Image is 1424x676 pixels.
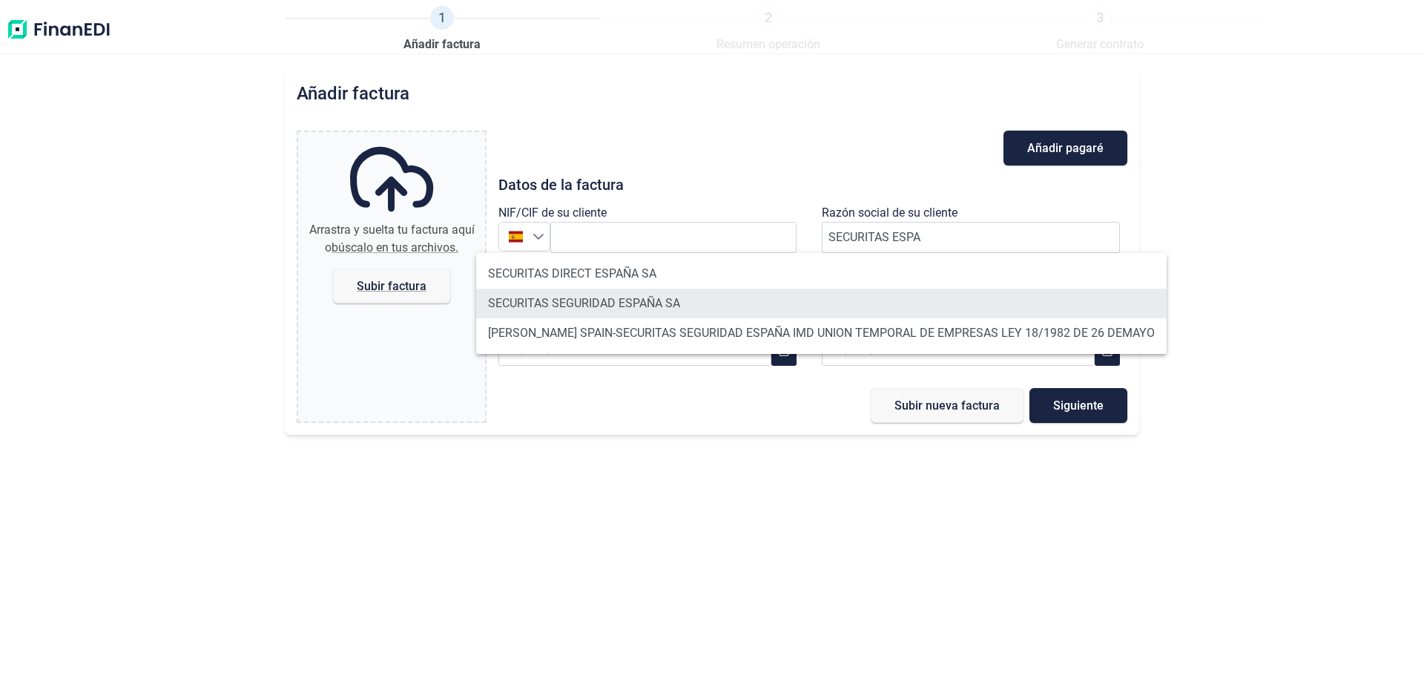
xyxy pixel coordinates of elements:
[403,36,481,53] span: Añadir factura
[498,177,1127,192] h3: Datos de la factura
[476,318,1167,348] li: [PERSON_NAME] SPAIN-SECURITAS SEGURIDAD ESPAÑA IMD UNION TEMPORAL DE EMPRESAS LEY 18/1982 DE 26 D...
[1003,131,1127,165] button: Añadir pagaré
[533,223,550,251] div: Seleccione un país
[822,204,957,222] label: Razón social de su cliente
[871,388,1023,423] button: Subir nueva factura
[1027,142,1104,154] span: Añadir pagaré
[403,6,481,53] a: 1Añadir factura
[476,259,1167,289] li: SECURITAS DIRECT ESPAÑA SA
[1053,400,1104,411] span: Siguiente
[509,229,523,243] img: ES
[332,240,458,255] span: búscalo en tus archivos.
[476,289,1167,318] li: SECURITAS SEGURIDAD ESPAÑA SA
[894,400,1000,411] span: Subir nueva factura
[498,204,607,222] label: NIF/CIF de su cliente
[297,83,409,104] h2: Añadir factura
[6,6,111,53] img: Logo de aplicación
[357,280,426,292] span: Subir factura
[1029,388,1127,423] button: Siguiente
[430,6,454,30] span: 1
[304,221,479,257] div: Arrastra y suelta tu factura aquí o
